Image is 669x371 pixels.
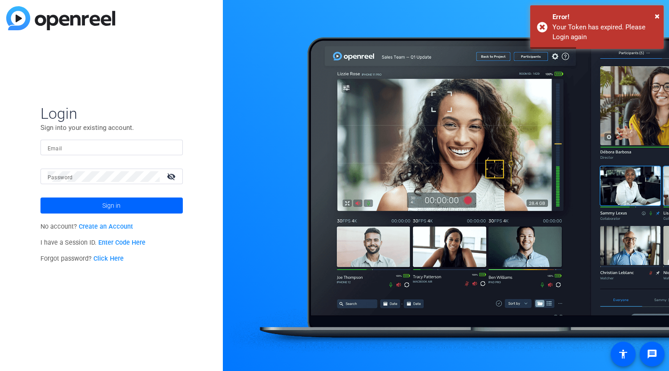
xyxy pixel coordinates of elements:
[655,11,660,21] span: ×
[647,349,657,359] mat-icon: message
[102,194,121,217] span: Sign in
[48,174,73,181] mat-label: Password
[40,104,183,123] span: Login
[48,145,62,152] mat-label: Email
[40,123,183,133] p: Sign into your existing account.
[48,142,176,153] input: Enter Email Address
[161,170,183,183] mat-icon: visibility_off
[93,255,124,262] a: Click Here
[40,255,124,262] span: Forgot password?
[618,349,629,359] mat-icon: accessibility
[40,239,146,246] span: I have a Session ID.
[6,6,115,30] img: blue-gradient.svg
[552,12,657,22] div: Error!
[552,22,657,42] div: Your Token has expired. Please Login again
[40,223,133,230] span: No account?
[655,9,660,23] button: Close
[98,239,145,246] a: Enter Code Here
[40,198,183,214] button: Sign in
[79,223,133,230] a: Create an Account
